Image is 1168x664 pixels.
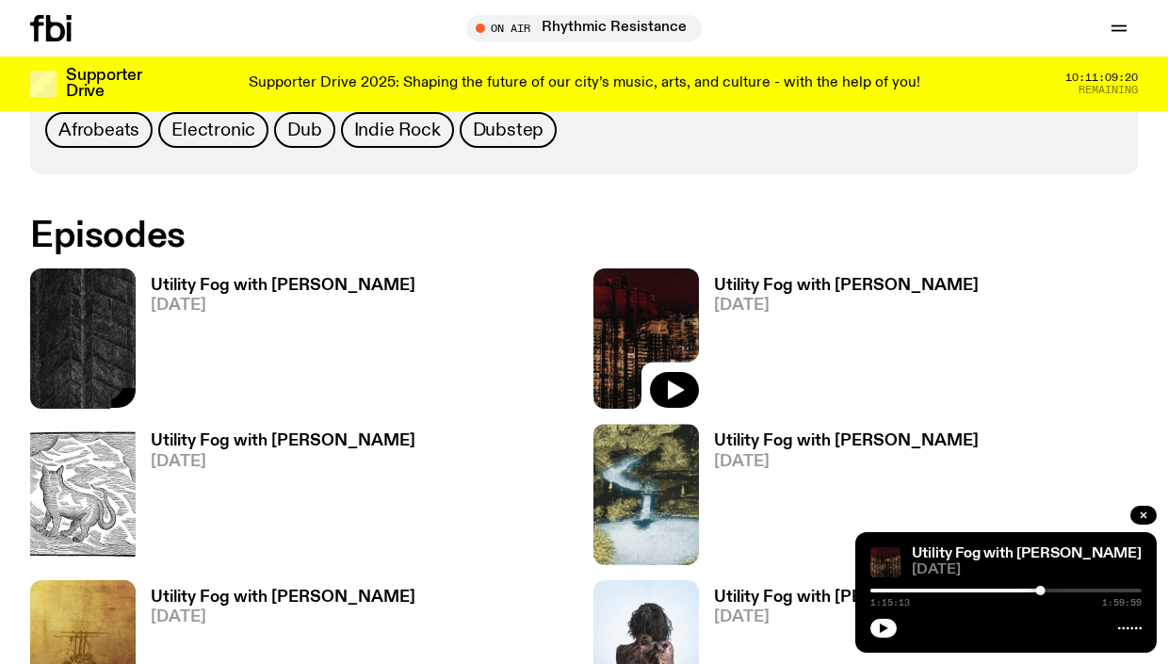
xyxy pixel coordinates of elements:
[45,112,153,148] a: Afrobeats
[714,433,979,449] h3: Utility Fog with [PERSON_NAME]
[151,298,415,314] span: [DATE]
[341,112,454,148] a: Indie Rock
[158,112,268,148] a: Electronic
[30,219,762,253] h2: Episodes
[58,120,139,140] span: Afrobeats
[1102,598,1142,607] span: 1:59:59
[287,120,321,140] span: Dub
[151,590,415,606] h3: Utility Fog with [PERSON_NAME]
[912,563,1142,577] span: [DATE]
[151,609,415,625] span: [DATE]
[354,120,441,140] span: Indie Rock
[460,112,558,148] a: Dubstep
[136,433,415,564] a: Utility Fog with [PERSON_NAME][DATE]
[593,424,699,564] img: Cover of Corps Citoyen album Barrani
[30,424,136,564] img: Cover for Kansai Bruises by Valentina Magaletti & YPY
[249,75,920,92] p: Supporter Drive 2025: Shaping the future of our city’s music, arts, and culture - with the help o...
[714,454,979,470] span: [DATE]
[699,278,979,409] a: Utility Fog with [PERSON_NAME][DATE]
[714,298,979,314] span: [DATE]
[151,454,415,470] span: [DATE]
[466,15,702,41] button: On AirRhythmic Resistance
[30,268,136,409] img: Cover of Giuseppe Ielasi's album "an insistence on material vol.2"
[136,278,415,409] a: Utility Fog with [PERSON_NAME][DATE]
[870,547,900,577] img: Cover to (SAFETY HAZARD) مخاطر السلامة by electroneya, MARTINA and TNSXORDS
[699,433,979,564] a: Utility Fog with [PERSON_NAME][DATE]
[171,120,255,140] span: Electronic
[714,590,979,606] h3: Utility Fog with [PERSON_NAME]
[714,278,979,294] h3: Utility Fog with [PERSON_NAME]
[870,598,910,607] span: 1:15:13
[714,609,979,625] span: [DATE]
[1065,73,1138,83] span: 10:11:09:20
[1079,85,1138,95] span: Remaining
[473,120,544,140] span: Dubstep
[151,433,415,449] h3: Utility Fog with [PERSON_NAME]
[151,278,415,294] h3: Utility Fog with [PERSON_NAME]
[912,546,1142,561] a: Utility Fog with [PERSON_NAME]
[66,68,141,100] h3: Supporter Drive
[274,112,334,148] a: Dub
